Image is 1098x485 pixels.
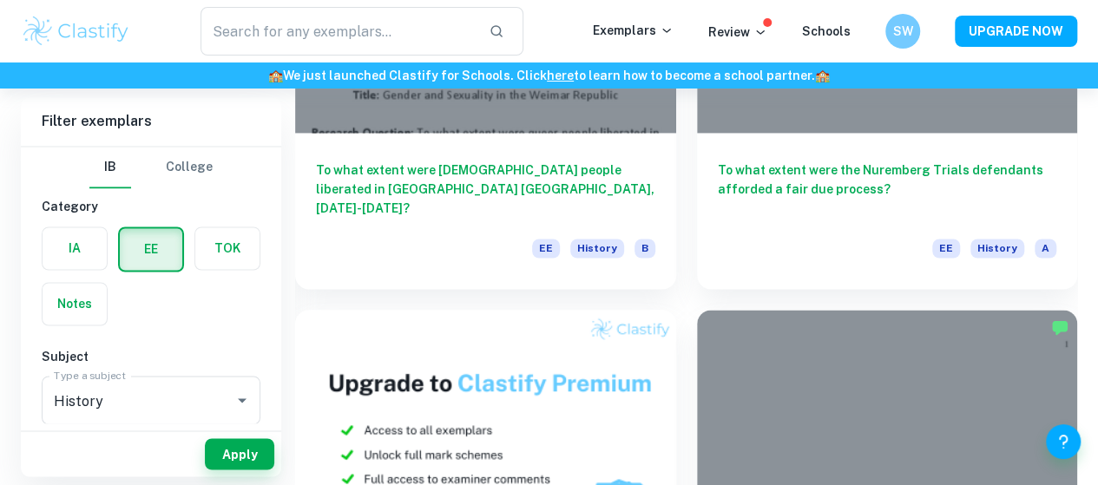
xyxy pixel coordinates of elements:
[21,97,281,146] h6: Filter exemplars
[1046,424,1081,459] button: Help and Feedback
[885,14,920,49] button: SW
[89,147,131,188] button: IB
[547,69,574,82] a: here
[268,69,283,82] span: 🏫
[21,14,131,49] img: Clastify logo
[932,239,960,258] span: EE
[802,24,851,38] a: Schools
[718,161,1057,218] h6: To what extent were the Nuremberg Trials defendants afforded a fair due process?
[54,368,126,383] label: Type a subject
[532,239,560,258] span: EE
[201,7,475,56] input: Search for any exemplars...
[815,69,830,82] span: 🏫
[970,239,1024,258] span: History
[43,283,107,324] button: Notes
[3,66,1095,85] h6: We just launched Clastify for Schools. Click to learn how to become a school partner.
[634,239,655,258] span: B
[955,16,1077,47] button: UPGRADE NOW
[708,23,767,42] p: Review
[89,147,213,188] div: Filter type choice
[195,227,260,269] button: TOK
[893,22,913,41] h6: SW
[1051,318,1068,336] img: Marked
[42,197,260,216] h6: Category
[166,147,213,188] button: College
[1035,239,1056,258] span: A
[316,161,655,218] h6: To what extent were [DEMOGRAPHIC_DATA] people liberated in [GEOGRAPHIC_DATA] [GEOGRAPHIC_DATA], [...
[42,346,260,365] h6: Subject
[205,438,274,469] button: Apply
[120,228,182,270] button: EE
[230,388,254,412] button: Open
[593,21,674,40] p: Exemplars
[43,227,107,269] button: IA
[570,239,624,258] span: History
